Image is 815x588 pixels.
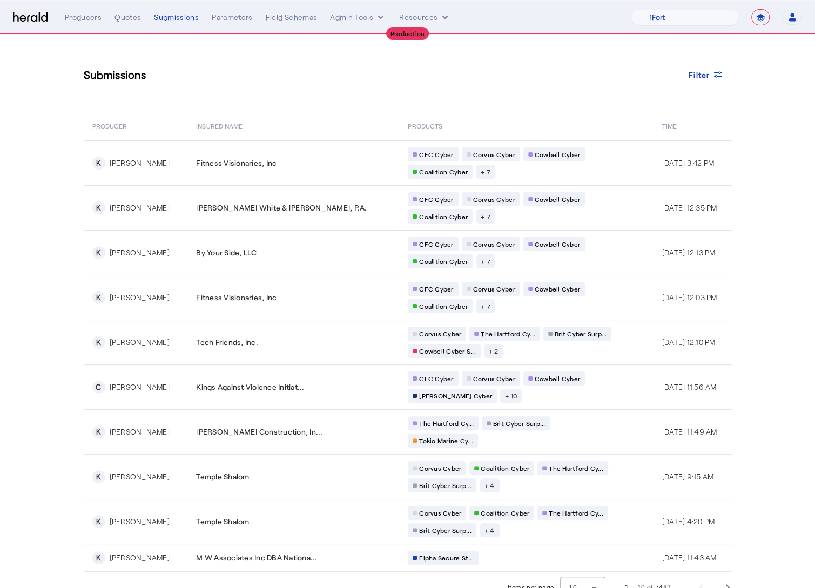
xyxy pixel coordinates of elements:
[662,158,715,167] span: [DATE] 3:42 PM
[419,464,461,472] span: Corvus Cyber
[481,464,529,472] span: Coalition Cyber
[110,337,170,348] div: [PERSON_NAME]
[84,67,146,82] h3: Submissions
[196,120,243,131] span: Insured Name
[92,120,127,131] span: PRODUCER
[196,337,258,348] span: Tech Friends, Inc.
[535,285,580,293] span: Cowbell Cyber
[419,285,453,293] span: CFC Cyber
[110,202,170,213] div: [PERSON_NAME]
[419,374,453,383] span: CFC Cyber
[484,526,495,535] span: + 4
[212,12,253,23] div: Parameters
[662,293,717,302] span: [DATE] 12:03 PM
[196,292,277,303] span: Fitness Visionaries, Inc
[481,257,490,266] span: + 7
[92,515,105,528] div: K
[386,27,429,40] div: Production
[555,329,607,338] span: Brit Cyber Surp...
[110,552,170,563] div: [PERSON_NAME]
[92,425,105,438] div: K
[481,509,529,517] span: Coalition Cyber
[92,381,105,394] div: C
[92,157,105,170] div: K
[473,150,515,159] span: Corvus Cyber
[419,302,468,310] span: Coalition Cyber
[662,517,715,526] span: [DATE] 4:20 PM
[266,12,318,23] div: Field Schemas
[419,257,468,266] span: Coalition Cyber
[419,436,473,445] span: Tokio Marine Cy...
[399,12,450,23] button: Resources dropdown menu
[196,382,304,393] span: Kings Against Violence Initiat...
[13,12,48,23] img: Herald Logo
[493,419,545,428] span: Brit Cyber Surp...
[419,212,468,221] span: Coalition Cyber
[110,382,170,393] div: [PERSON_NAME]
[92,246,105,259] div: K
[92,551,105,564] div: K
[662,203,717,212] span: [DATE] 12:35 PM
[65,12,102,23] div: Producers
[662,427,717,436] span: [DATE] 11:49 AM
[535,150,580,159] span: Cowbell Cyber
[473,285,515,293] span: Corvus Cyber
[549,464,603,472] span: The Hartford Cy...
[419,347,476,355] span: Cowbell Cyber S...
[154,12,199,23] div: Submissions
[662,472,714,481] span: [DATE] 9:15 AM
[110,516,170,527] div: [PERSON_NAME]
[419,391,492,400] span: [PERSON_NAME] Cyber
[535,374,580,383] span: Cowbell Cyber
[92,336,105,349] div: K
[484,481,495,490] span: + 4
[473,374,515,383] span: Corvus Cyber
[689,69,710,80] span: Filter
[481,167,490,176] span: + 7
[196,427,322,437] span: [PERSON_NAME] Construction, In...
[196,552,317,563] span: M W Associates Inc DBA Nationa...
[481,212,490,221] span: + 7
[84,110,732,572] table: Table view of all submissions by your platform
[92,470,105,483] div: K
[114,12,141,23] div: Quotes
[419,240,453,248] span: CFC Cyber
[473,240,515,248] span: Corvus Cyber
[505,391,517,400] span: + 10
[419,509,461,517] span: Corvus Cyber
[662,337,716,347] span: [DATE] 12:10 PM
[535,240,580,248] span: Cowbell Cyber
[419,553,474,562] span: Elpha Secure St...
[481,329,535,338] span: The Hartford Cy...
[110,158,170,168] div: [PERSON_NAME]
[419,526,472,535] span: Brit Cyber Surp...
[662,553,717,562] span: [DATE] 11:43 AM
[330,12,386,23] button: internal dropdown menu
[196,471,249,482] span: Temple Shalom
[110,471,170,482] div: [PERSON_NAME]
[196,202,367,213] span: [PERSON_NAME] White & [PERSON_NAME], P.A.
[419,195,453,204] span: CFC Cyber
[110,427,170,437] div: [PERSON_NAME]
[110,292,170,303] div: [PERSON_NAME]
[408,120,442,131] span: PRODUCTS
[473,195,515,204] span: Corvus Cyber
[419,419,474,428] span: The Hartford Cy...
[419,150,453,159] span: CFC Cyber
[419,481,472,490] span: Brit Cyber Surp...
[662,248,716,257] span: [DATE] 12:13 PM
[535,195,580,204] span: Cowbell Cyber
[662,120,677,131] span: Time
[549,509,603,517] span: The Hartford Cy...
[489,347,499,355] span: + 2
[481,302,490,310] span: + 7
[196,158,277,168] span: Fitness Visionaries, Inc
[196,247,257,258] span: By Your Side, LLC
[196,516,249,527] span: Temple Shalom
[680,65,732,84] button: Filter
[662,382,717,391] span: [DATE] 11:56 AM
[419,329,461,338] span: Corvus Cyber
[92,201,105,214] div: K
[110,247,170,258] div: [PERSON_NAME]
[419,167,468,176] span: Coalition Cyber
